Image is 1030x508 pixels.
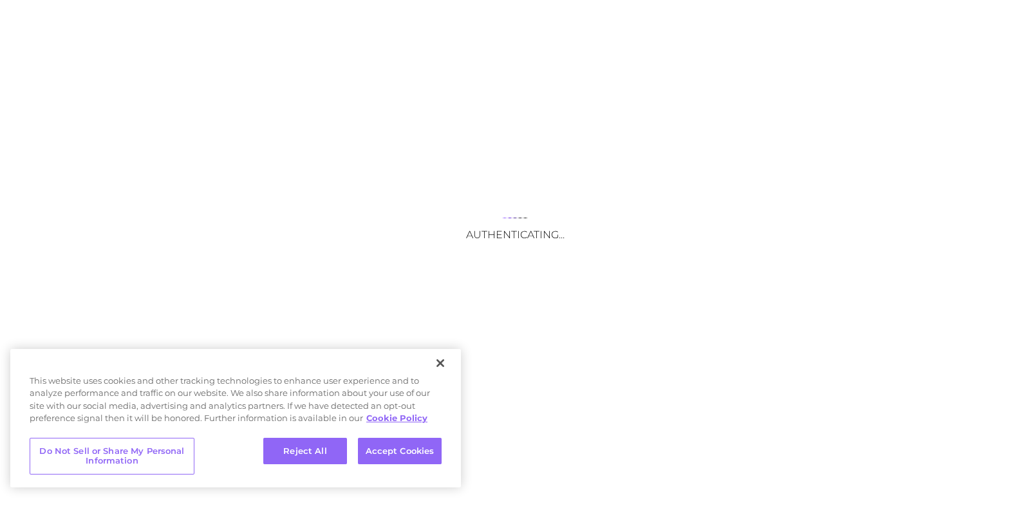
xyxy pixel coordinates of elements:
button: Do Not Sell or Share My Personal Information [30,438,194,475]
button: Close [426,349,454,377]
a: More information about your privacy, opens in a new tab [366,413,427,423]
div: Privacy [10,349,461,487]
div: This website uses cookies and other tracking technologies to enhance user experience and to analy... [10,375,461,431]
div: Cookie banner [10,349,461,487]
button: Accept Cookies [358,438,442,465]
button: Reject All [263,438,347,465]
h3: Authenticating... [386,229,644,241]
